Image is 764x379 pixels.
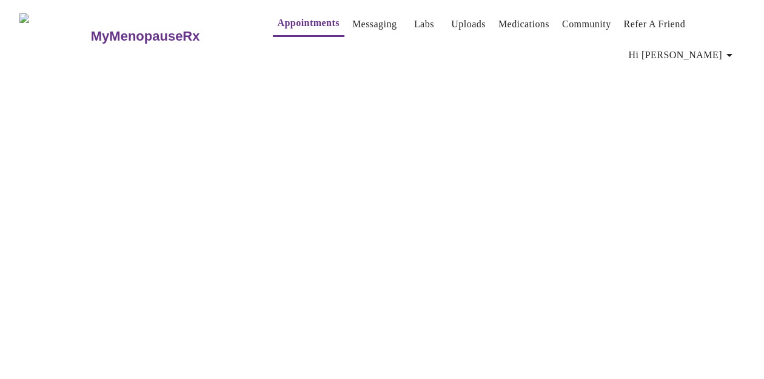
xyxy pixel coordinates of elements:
[446,12,491,36] button: Uploads
[498,16,549,33] a: Medications
[619,12,691,36] button: Refer a Friend
[347,12,401,36] button: Messaging
[624,43,742,67] button: Hi [PERSON_NAME]
[557,12,616,36] button: Community
[414,16,434,33] a: Labs
[562,16,611,33] a: Community
[629,47,737,64] span: Hi [PERSON_NAME]
[352,16,397,33] a: Messaging
[404,12,443,36] button: Labs
[91,29,200,44] h3: MyMenopauseRx
[273,11,344,37] button: Appointments
[624,16,686,33] a: Refer a Friend
[19,13,89,59] img: MyMenopauseRx Logo
[278,15,340,32] a: Appointments
[494,12,554,36] button: Medications
[451,16,486,33] a: Uploads
[89,15,248,58] a: MyMenopauseRx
